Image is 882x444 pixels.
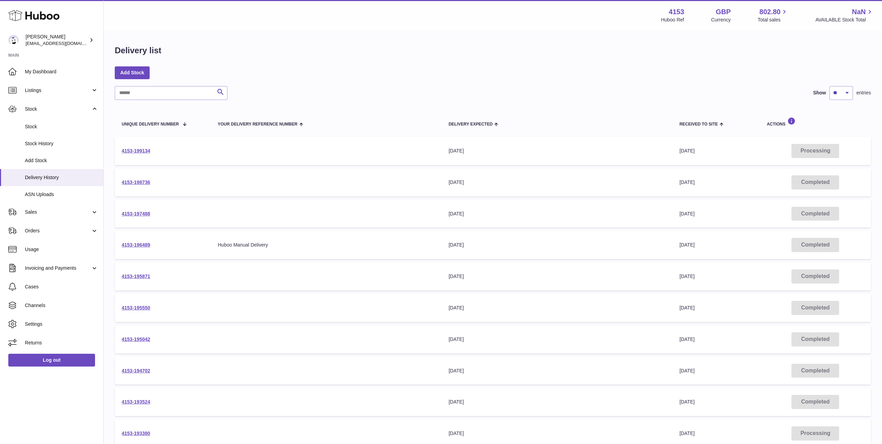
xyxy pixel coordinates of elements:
[679,431,695,436] span: [DATE]
[115,45,161,56] h1: Delivery list
[25,246,98,253] span: Usage
[679,399,695,405] span: [DATE]
[758,7,788,23] a: 802.80 Total sales
[679,179,695,185] span: [DATE]
[25,123,98,130] span: Stock
[122,179,150,185] a: 4153-198736
[679,274,695,279] span: [DATE]
[25,87,91,94] span: Listings
[122,336,150,342] a: 4153-195042
[25,174,98,181] span: Delivery History
[669,7,684,17] strong: 4153
[25,191,98,198] span: ASN Uploads
[25,68,98,75] span: My Dashboard
[25,284,98,290] span: Cases
[25,302,98,309] span: Channels
[8,354,95,366] a: Log out
[25,340,98,346] span: Returns
[679,336,695,342] span: [DATE]
[25,106,91,112] span: Stock
[25,265,91,271] span: Invoicing and Payments
[679,122,718,127] span: Received to Site
[449,399,666,405] div: [DATE]
[122,211,150,216] a: 4153-197488
[815,17,874,23] span: AVAILABLE Stock Total
[122,242,150,248] a: 4153-196489
[815,7,874,23] a: NaN AVAILABLE Stock Total
[25,140,98,147] span: Stock History
[122,399,150,405] a: 4153-193524
[122,148,150,154] a: 4153-199134
[767,117,864,127] div: Actions
[25,209,91,215] span: Sales
[122,368,150,373] a: 4153-194702
[122,274,150,279] a: 4153-195871
[449,368,666,374] div: [DATE]
[679,305,695,311] span: [DATE]
[122,305,150,311] a: 4153-195550
[8,35,19,45] img: sales@kasefilters.com
[679,242,695,248] span: [DATE]
[679,211,695,216] span: [DATE]
[759,7,780,17] span: 802.80
[25,157,98,164] span: Add Stock
[449,273,666,280] div: [DATE]
[813,90,826,96] label: Show
[711,17,731,23] div: Currency
[679,368,695,373] span: [DATE]
[218,242,435,248] div: Huboo Manual Delivery
[716,7,731,17] strong: GBP
[449,305,666,311] div: [DATE]
[758,17,788,23] span: Total sales
[449,211,666,217] div: [DATE]
[449,430,666,437] div: [DATE]
[115,66,150,79] a: Add Stock
[122,122,179,127] span: Unique Delivery Number
[26,34,88,47] div: [PERSON_NAME]
[122,431,150,436] a: 4153-193380
[25,321,98,327] span: Settings
[661,17,684,23] div: Huboo Ref
[679,148,695,154] span: [DATE]
[25,228,91,234] span: Orders
[449,148,666,154] div: [DATE]
[852,7,866,17] span: NaN
[449,179,666,186] div: [DATE]
[449,122,492,127] span: Delivery Expected
[856,90,871,96] span: entries
[26,40,102,46] span: [EMAIL_ADDRESS][DOMAIN_NAME]
[449,242,666,248] div: [DATE]
[218,122,298,127] span: Your Delivery Reference Number
[449,336,666,343] div: [DATE]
